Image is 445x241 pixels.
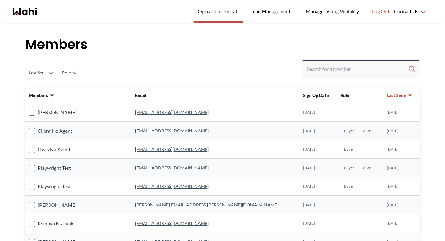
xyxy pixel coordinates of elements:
button: Last Seen [387,92,412,99]
h1: Members [25,35,420,54]
span: Last Seen [387,92,406,99]
a: [EMAIL_ADDRESS][DOMAIN_NAME] [135,184,209,189]
td: [DATE] [299,177,337,196]
span: Operations Portal [198,7,239,15]
a: [EMAIL_ADDRESS][DOMAIN_NAME] [135,147,209,152]
a: Playwright Test [38,164,71,172]
span: Last Seen [28,67,47,78]
span: Seller [362,128,371,133]
span: Buyer [344,147,354,152]
a: [EMAIL_ADDRESS][DOMAIN_NAME] [135,165,209,170]
a: [PERSON_NAME] [38,201,77,209]
span: Buyer [344,184,354,189]
span: Lead Management [250,7,293,15]
button: Members [29,92,54,99]
a: [PERSON_NAME][EMAIL_ADDRESS][PERSON_NAME][DOMAIN_NAME] [135,202,278,207]
span: Manage Listing Visibility [304,7,361,15]
td: [DATE] [383,140,420,159]
td: [DATE] [299,196,337,214]
td: [DATE] [299,159,337,177]
td: [DATE] [299,214,337,233]
a: [EMAIL_ADDRESS][DOMAIN_NAME] [135,128,209,133]
a: [EMAIL_ADDRESS][DOMAIN_NAME] [135,221,209,226]
a: Kseniya Krasyuk [38,219,74,228]
span: Buyer [344,128,354,133]
td: [DATE] [299,122,337,140]
td: [DATE] [383,122,420,140]
span: Members [29,92,48,99]
td: [DATE] [383,159,420,177]
a: [EMAIL_ADDRESS][DOMAIN_NAME] [135,110,209,115]
span: Seller [362,165,371,170]
span: Role [340,93,349,98]
span: Log Out [372,7,390,15]
a: [PERSON_NAME] [38,108,77,116]
td: [DATE] [383,214,420,233]
span: Buyer [344,165,354,170]
td: [DATE] [299,140,337,159]
td: [DATE] [299,103,337,122]
td: [DATE] [383,177,420,196]
td: [DATE] [383,103,420,122]
a: Owls No Agent [38,145,71,153]
a: Wahi homepage [13,8,37,15]
td: [DATE] [383,196,420,214]
input: Search input [307,63,408,75]
a: Client No Agent [38,127,72,135]
span: Email [135,93,146,98]
a: Playwright Test [38,182,71,190]
span: Role [62,67,71,78]
span: Sign Up Date [303,93,329,98]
